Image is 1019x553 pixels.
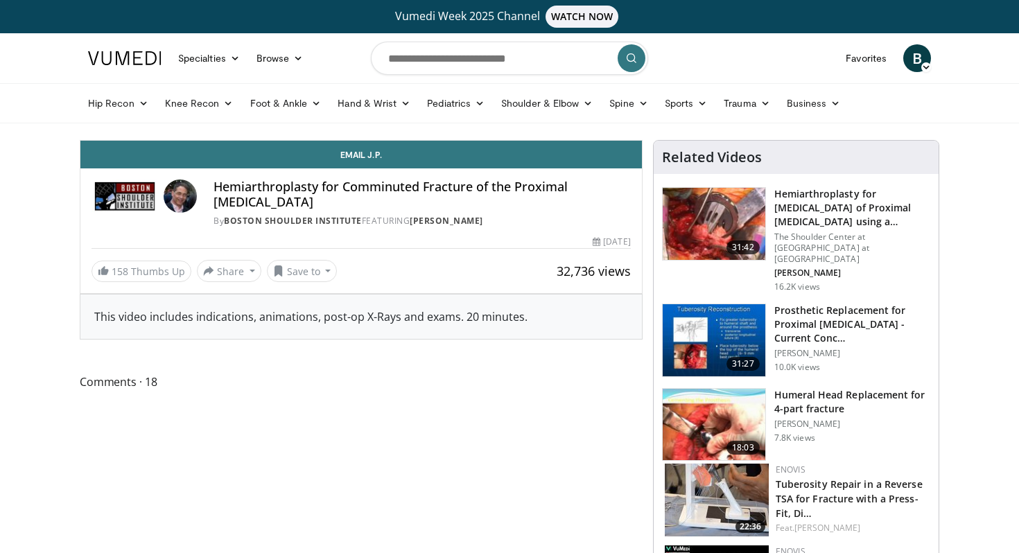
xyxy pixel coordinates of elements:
[662,388,930,462] a: 18:03 Humeral Head Replacement for 4-part fracture [PERSON_NAME] 7.8K views
[774,388,930,416] h3: Humeral Head Replacement for 4-part fracture
[593,236,630,248] div: [DATE]
[224,215,362,227] a: Boston Shoulder Institute
[157,89,242,117] a: Knee Recon
[242,89,330,117] a: Foot & Ankle
[112,265,128,278] span: 158
[267,260,338,282] button: Save to
[774,267,930,279] p: [PERSON_NAME]
[80,89,157,117] a: Hip Recon
[774,231,930,265] p: The Shoulder Center at [GEOGRAPHIC_DATA] at [GEOGRAPHIC_DATA]
[557,263,631,279] span: 32,736 views
[663,188,765,260] img: 38479_0000_3.png.150x105_q85_crop-smart_upscale.jpg
[663,389,765,461] img: 1025129_3.png.150x105_q85_crop-smart_upscale.jpg
[164,179,197,213] img: Avatar
[774,348,930,359] p: [PERSON_NAME]
[80,373,643,391] span: Comments 18
[197,260,261,282] button: Share
[665,464,769,536] img: 147057b3-d81f-48d8-a973-e07eca66ab94.150x105_q85_crop-smart_upscale.jpg
[90,6,929,28] a: Vumedi Week 2025 ChannelWATCH NOW
[656,89,716,117] a: Sports
[774,304,930,345] h3: Prosthetic Replacement for Proximal [MEDICAL_DATA] - Current Conc…
[778,89,849,117] a: Business
[92,179,158,213] img: Boston Shoulder Institute
[903,44,931,72] a: B
[663,304,765,376] img: 343a2c1c-069f-44e5-a763-73595c3f20d9.150x105_q85_crop-smart_upscale.jpg
[371,42,648,75] input: Search topics, interventions
[662,187,930,292] a: 31:42 Hemiarthroplasty for [MEDICAL_DATA] of Proximal [MEDICAL_DATA] using a Minimally… The Shoul...
[329,89,419,117] a: Hand & Wrist
[794,522,860,534] a: [PERSON_NAME]
[92,261,191,282] a: 158 Thumbs Up
[726,240,760,254] span: 31:42
[410,215,483,227] a: [PERSON_NAME]
[776,477,923,520] a: Tuberosity Repair in a Reverse TSA for Fracture with a Press-Fit, Di…
[837,44,895,72] a: Favorites
[214,215,631,227] div: By FEATURING
[601,89,656,117] a: Spine
[80,141,642,168] a: Email J.P.
[735,520,765,533] span: 22:36
[776,522,927,534] div: Feat.
[774,432,815,444] p: 7.8K views
[546,6,619,28] span: WATCH NOW
[776,464,805,475] a: Enovis
[419,89,493,117] a: Pediatrics
[774,362,820,373] p: 10.0K views
[214,179,631,209] h4: Hemiarthroplasty for Comminuted Fracture of the Proximal [MEDICAL_DATA]
[715,89,778,117] a: Trauma
[88,51,162,65] img: VuMedi Logo
[726,441,760,455] span: 18:03
[662,149,762,166] h4: Related Videos
[94,308,628,325] div: This video includes indications, animations, post-op X-Rays and exams. 20 minutes.
[774,281,820,292] p: 16.2K views
[726,357,760,371] span: 31:27
[662,304,930,377] a: 31:27 Prosthetic Replacement for Proximal [MEDICAL_DATA] - Current Conc… [PERSON_NAME] 10.0K views
[170,44,248,72] a: Specialties
[665,464,769,536] a: 22:36
[248,44,312,72] a: Browse
[774,419,930,430] p: [PERSON_NAME]
[493,89,601,117] a: Shoulder & Elbow
[774,187,930,229] h3: Hemiarthroplasty for [MEDICAL_DATA] of Proximal [MEDICAL_DATA] using a Minimally…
